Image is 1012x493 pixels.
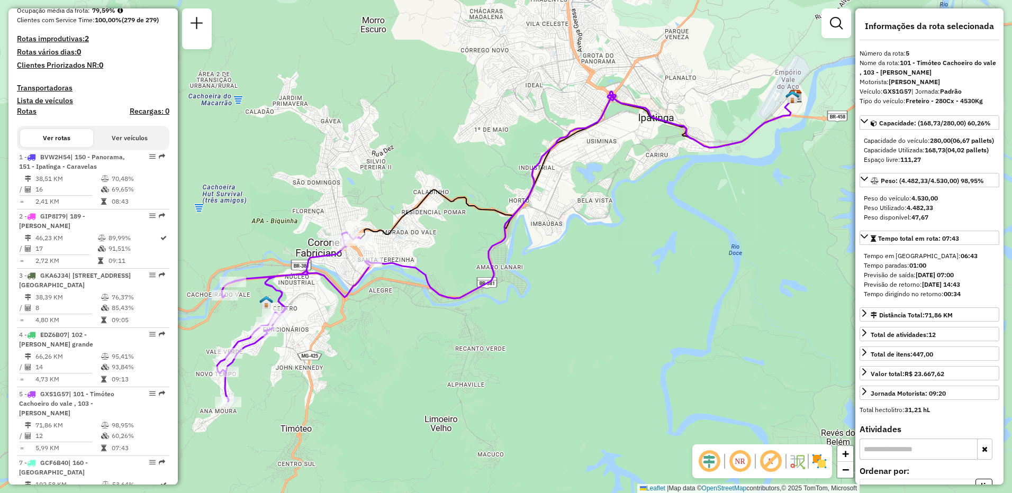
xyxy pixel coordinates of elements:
a: Valor total:R$ 23.667,62 [860,366,999,380]
a: Total de atividades:12 [860,327,999,341]
i: Total de Atividades [25,364,31,370]
span: | 150 - Panorama, 151 - Ipatinga - Caravelas [19,153,125,170]
td: 12 [35,431,101,441]
td: 2,41 KM [35,196,101,207]
span: Capacidade: (168,73/280,00) 60,26% [879,119,991,127]
em: Rota exportada [159,459,165,465]
span: Total de atividades: [871,331,936,339]
div: Número da rota: [860,49,999,58]
span: | Jornada: [911,87,962,95]
strong: 100,00% [95,16,122,24]
i: Distância Total [25,353,31,360]
span: Ocultar NR [727,449,753,474]
i: % de utilização do peso [101,176,109,182]
strong: (04,02 pallets) [945,146,989,154]
span: | 189 - [PERSON_NAME] [19,212,85,230]
td: 08:43 [111,196,165,207]
em: Opções [149,459,156,465]
i: % de utilização da cubagem [101,186,109,193]
td: 09:13 [111,374,165,385]
span: Ocultar deslocamento [697,449,722,474]
i: % de utilização da cubagem [101,305,109,311]
span: GIP8I79 [40,212,66,220]
i: Distância Total [25,294,31,300]
i: Distância Total [25,422,31,428]
a: Jornada Motorista: 09:20 [860,386,999,400]
div: Total hectolitro: [860,405,999,415]
strong: [PERSON_NAME] [889,78,940,86]
i: Rota otimizada [160,481,167,488]
div: Total de itens: [871,350,933,359]
span: | 102 - [PERSON_NAME] grande [19,331,93,348]
em: Opções [149,272,156,278]
span: Peso: (4.482,33/4.530,00) 98,95% [881,177,984,185]
strong: 4.530,00 [911,194,938,202]
div: Map data © contributors,© 2025 TomTom, Microsoft [637,484,860,493]
strong: 06:43 [961,252,978,260]
i: % de utilização do peso [101,294,109,300]
strong: 168,73 [925,146,945,154]
i: Distância Total [25,176,31,182]
strong: 0 [77,47,81,57]
i: % de utilização do peso [98,235,106,241]
strong: 2 [85,34,89,43]
strong: 280,00 [930,136,951,144]
td: 17 [35,243,97,254]
span: Clientes com Service Time: [17,16,95,24]
span: | [STREET_ADDRESS] [GEOGRAPHIC_DATA] [19,271,131,289]
td: / [19,431,24,441]
div: Capacidade do veículo: [864,136,995,145]
i: Total de Atividades [25,245,31,252]
h4: Recargas: 0 [130,107,169,116]
em: Rota exportada [159,331,165,337]
td: 8 [35,303,101,313]
img: Exibir/Ocultar setores [811,453,828,470]
td: / [19,243,24,254]
td: 09:05 [111,315,165,325]
td: = [19,374,24,385]
i: % de utilização do peso [102,481,110,488]
td: 5,99 KM [35,443,101,453]
strong: 111,27 [900,156,921,163]
strong: 00:34 [944,290,961,298]
a: Total de itens:447,00 [860,346,999,361]
a: Capacidade: (168,73/280,00) 60,26% [860,115,999,130]
div: Peso: (4.482,33/4.530,00) 98,95% [860,189,999,226]
strong: GXS1G57 [883,87,911,95]
div: Previsão de retorno: [864,280,995,289]
strong: 5 [906,49,909,57]
div: Distância Total: [871,311,953,320]
h4: Rotas [17,107,37,116]
span: | [667,485,668,492]
i: % de utilização da cubagem [101,433,109,439]
em: Opções [149,331,156,337]
em: Rota exportada [159,272,165,278]
strong: 31,21 hL [905,406,930,414]
a: Tempo total em rota: 07:43 [860,231,999,245]
span: | 160 - [GEOGRAPHIC_DATA] [19,459,88,476]
div: Nome da rota: [860,58,999,77]
h4: Atividades [860,424,999,434]
span: 7 - [19,459,88,476]
span: Peso do veículo: [864,194,938,202]
td: 66,26 KM [35,351,101,362]
i: Rota otimizada [160,235,167,241]
i: Total de Atividades [25,305,31,311]
a: Peso: (4.482,33/4.530,00) 98,95% [860,173,999,187]
img: CDD Ipatinga [789,89,802,103]
span: 5 - [19,390,114,417]
h4: Rotas vários dias: [17,48,169,57]
div: Veículo: [860,87,999,96]
span: Ocupação média da frota: [17,6,90,14]
i: Distância Total [25,235,31,241]
td: 53,64% [112,479,159,490]
button: Ver rotas [20,129,93,147]
em: Opções [149,213,156,219]
i: Distância Total [25,481,31,488]
td: 16 [35,184,101,195]
i: Total de Atividades [25,186,31,193]
td: 09:11 [108,255,159,266]
td: = [19,255,24,266]
a: Exibir filtros [826,13,847,34]
i: % de utilização do peso [101,422,109,428]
